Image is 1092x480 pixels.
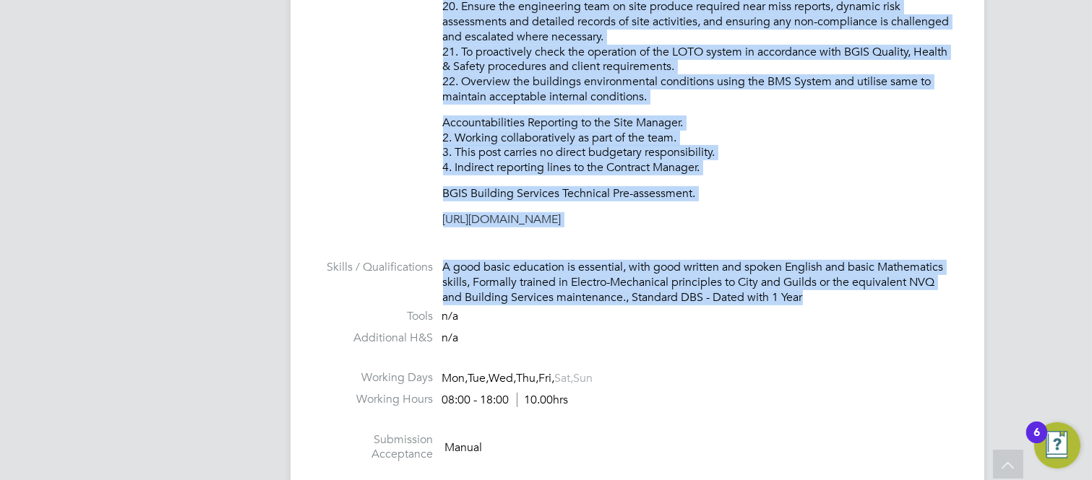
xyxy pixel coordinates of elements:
div: A good basic education is essential, with good written and spoken English and basic Mathematics s... [443,260,955,305]
label: Working Hours [319,392,434,407]
span: Fri, [539,371,555,385]
label: Additional H&S [319,331,434,346]
span: Tue, [468,371,489,385]
span: Sun [574,371,593,385]
span: Thu, [517,371,539,385]
button: Open Resource Center, 6 new notifications [1034,422,1080,468]
p: Accountabilities Reporting to the Site Manager. 2. Working collaboratively as part of the team. 3... [443,115,955,175]
span: n/a [442,331,459,345]
p: BGIS Building Services Technical Pre-assessment. [443,186,955,201]
span: Sat, [555,371,574,385]
span: n/a [442,309,459,323]
div: 6 [1033,432,1040,451]
label: Working Days [319,370,434,385]
label: Skills / Qualifications [319,260,434,275]
div: 08:00 - 18:00 [442,393,569,408]
label: Tools [319,309,434,324]
span: Manual [445,440,483,455]
label: Submission Acceptance [319,432,434,463]
span: Mon, [442,371,468,385]
span: Wed, [489,371,517,385]
a: [URL][DOMAIN_NAME] [443,212,562,227]
span: 10.00hrs [517,393,569,407]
